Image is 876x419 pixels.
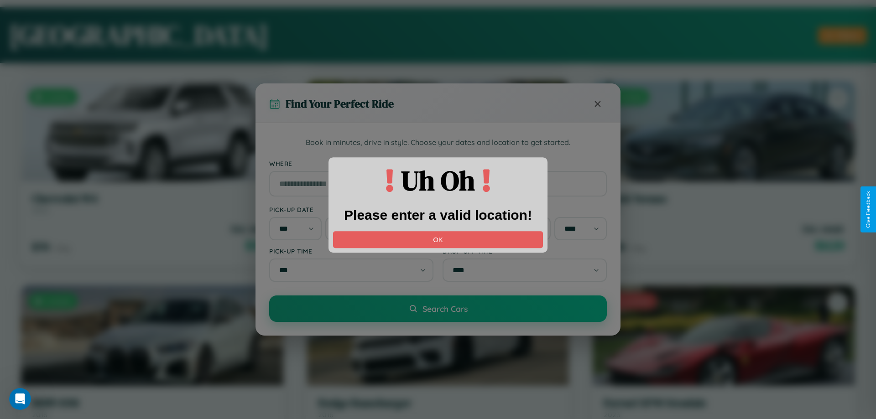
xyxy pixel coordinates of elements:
p: Book in minutes, drive in style. Choose your dates and location to get started. [269,137,607,149]
label: Drop-off Date [443,206,607,213]
label: Pick-up Date [269,206,433,213]
span: Search Cars [422,304,468,314]
label: Pick-up Time [269,247,433,255]
h3: Find Your Perfect Ride [286,96,394,111]
label: Drop-off Time [443,247,607,255]
label: Where [269,160,607,167]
